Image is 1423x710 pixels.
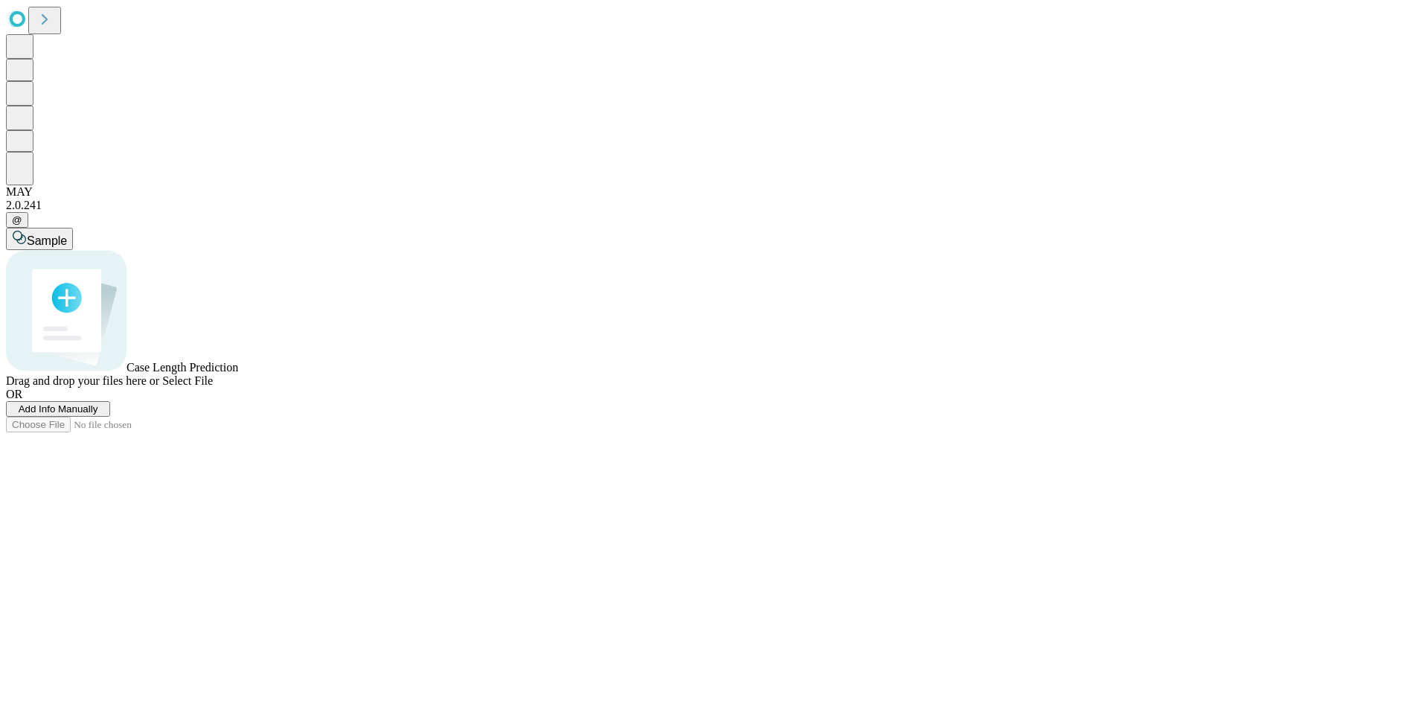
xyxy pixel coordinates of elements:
span: Select File [162,374,213,387]
span: Case Length Prediction [127,361,238,374]
button: @ [6,212,28,228]
div: 2.0.241 [6,199,1417,212]
button: Add Info Manually [6,401,110,417]
span: Add Info Manually [19,403,98,415]
button: Sample [6,228,73,250]
span: @ [12,214,22,226]
div: MAY [6,185,1417,199]
span: Sample [27,234,67,247]
span: Drag and drop your files here or [6,374,159,387]
span: OR [6,388,22,400]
